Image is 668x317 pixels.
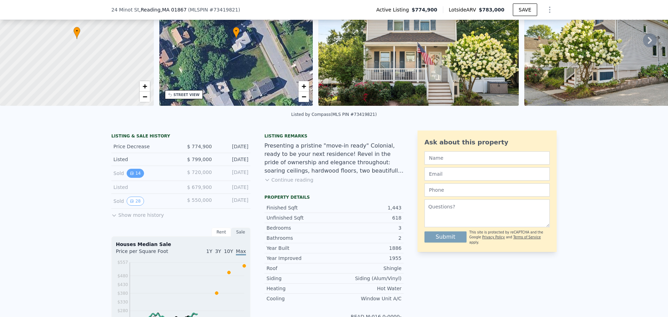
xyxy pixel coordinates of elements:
span: , Reading [139,6,186,13]
div: • [73,27,80,39]
button: View historical data [127,197,144,206]
div: [DATE] [217,156,248,163]
span: Active Listing [376,6,412,13]
span: − [302,92,306,101]
div: Listed by Compass (MLS PIN #73419821) [291,112,377,117]
div: 618 [334,214,401,221]
div: Shingle [334,265,401,272]
div: [DATE] [217,143,248,150]
button: View historical data [127,169,144,178]
div: 2 [334,235,401,241]
button: SAVE [513,3,537,16]
input: Name [424,151,550,165]
span: Lotside ARV [449,6,479,13]
div: Listing remarks [264,133,404,139]
div: Siding [267,275,334,282]
div: Roof [267,265,334,272]
div: 1955 [334,255,401,262]
a: Zoom out [299,92,309,102]
span: 3Y [215,248,221,254]
div: 3 [334,224,401,231]
div: Year Built [267,245,334,252]
div: Unfinished Sqft [267,214,334,221]
div: Heating [267,285,334,292]
div: Sale [231,228,250,237]
tspan: $430 [117,282,128,287]
div: Price per Square Foot [116,248,181,259]
div: Property details [264,195,404,200]
span: 1Y [206,248,212,254]
span: + [302,82,306,90]
button: Show more history [111,209,164,219]
div: [DATE] [217,169,248,178]
div: Ask about this property [424,137,550,147]
button: Submit [424,231,467,243]
div: Bedrooms [267,224,334,231]
div: STREET VIEW [174,92,200,97]
span: # 73419821 [209,7,238,13]
div: Houses Median Sale [116,241,246,248]
div: Bathrooms [267,235,334,241]
div: Year Improved [267,255,334,262]
div: ( ) [188,6,240,13]
span: 24 Minot St [111,6,139,13]
tspan: $557 [117,260,128,265]
span: $774,900 [412,6,437,13]
button: Show Options [543,3,557,17]
span: 10Y [224,248,233,254]
div: Listed [113,184,175,191]
span: • [233,28,240,34]
div: This site is protected by reCAPTCHA and the Google and apply. [469,230,550,245]
div: Siding (Alum/Vinyl) [334,275,401,282]
span: − [142,92,147,101]
input: Email [424,167,550,181]
div: Sold [113,169,175,178]
span: • [73,28,80,34]
tspan: $280 [117,308,128,313]
div: Hot Water [334,285,401,292]
div: Window Unit A/C [334,295,401,302]
input: Phone [424,183,550,197]
tspan: $330 [117,300,128,304]
span: , MA 01867 [160,7,186,13]
span: $ 720,000 [187,169,212,175]
div: • [233,27,240,39]
div: Cooling [267,295,334,302]
span: $ 550,000 [187,197,212,203]
div: Rent [212,228,231,237]
span: MLSPIN [190,7,208,13]
a: Terms of Service [513,235,541,239]
div: Sold [113,197,175,206]
span: $ 774,900 [187,144,212,149]
div: [DATE] [217,184,248,191]
tspan: $380 [117,291,128,296]
tspan: $480 [117,274,128,278]
a: Zoom out [140,92,150,102]
span: $783,000 [479,7,504,13]
div: Listed [113,156,175,163]
span: Max [236,248,246,255]
div: Finished Sqft [267,204,334,211]
button: Continue reading [264,176,313,183]
div: LISTING & SALE HISTORY [111,133,250,140]
span: $ 799,000 [187,157,212,162]
div: 1886 [334,245,401,252]
a: Zoom in [140,81,150,92]
a: Privacy Policy [482,235,505,239]
div: [DATE] [217,197,248,206]
a: Zoom in [299,81,309,92]
span: $ 679,900 [187,184,212,190]
div: 1,443 [334,204,401,211]
div: Presenting a pristine "move-in ready" Colonial, ready to be your next residence! Revel in the pri... [264,142,404,175]
span: + [142,82,147,90]
div: Price Decrease [113,143,175,150]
